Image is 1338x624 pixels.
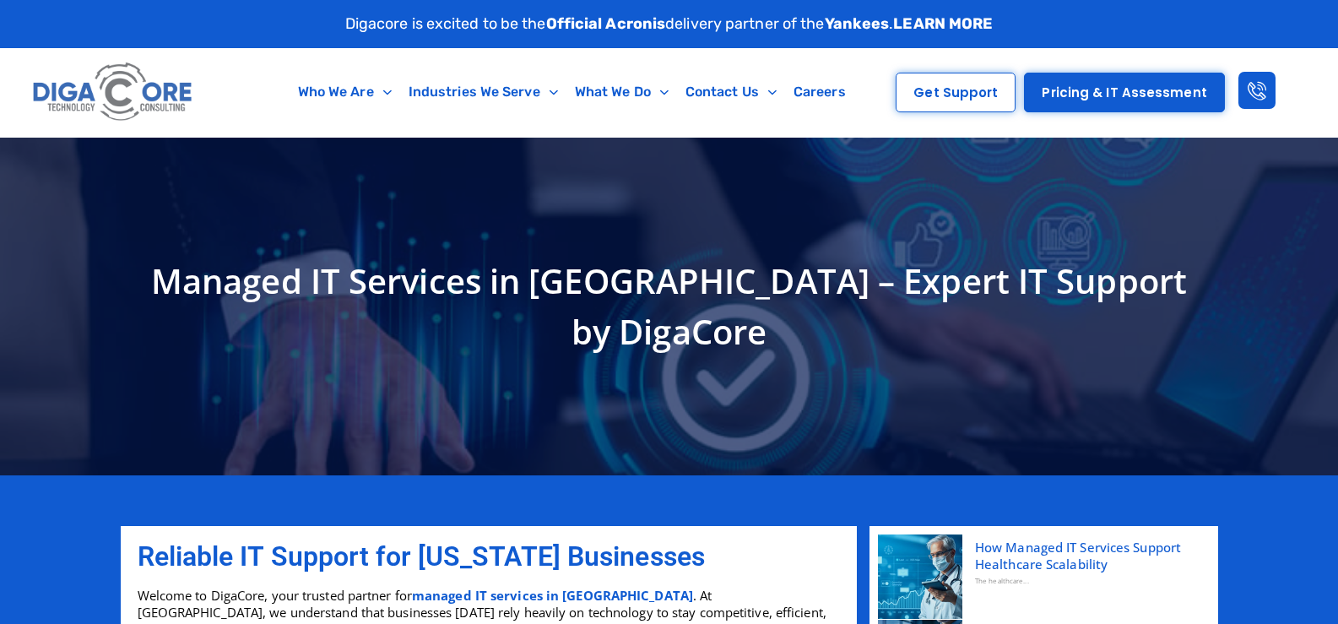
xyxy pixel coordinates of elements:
a: How Managed IT Services Support Healthcare Scalability [975,539,1197,572]
p: Digacore is excited to be the delivery partner of the . [345,13,994,35]
strong: Yankees [825,14,890,33]
a: Get Support [896,73,1016,112]
a: Industries We Serve [400,73,566,111]
a: Pricing & IT Assessment [1024,73,1224,112]
a: Contact Us [677,73,785,111]
h1: Managed IT Services in [GEOGRAPHIC_DATA] – Expert IT Support by DigaCore [129,256,1210,357]
img: How Managed IT Services Support Healthcare Scalability [878,534,962,619]
img: Digacore logo 1 [29,57,198,128]
span: Get Support [913,86,998,99]
a: LEARN MORE [893,14,993,33]
h2: Reliable IT Support for [US_STATE] Businesses [138,543,840,570]
a: Who We Are [290,73,400,111]
a: managed IT services in [GEOGRAPHIC_DATA] [412,587,693,604]
a: What We Do [566,73,677,111]
strong: Official Acronis [546,14,666,33]
span: Pricing & IT Assessment [1042,86,1206,99]
nav: Menu [268,73,876,111]
a: Careers [785,73,854,111]
div: The healthcare... [975,572,1197,589]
